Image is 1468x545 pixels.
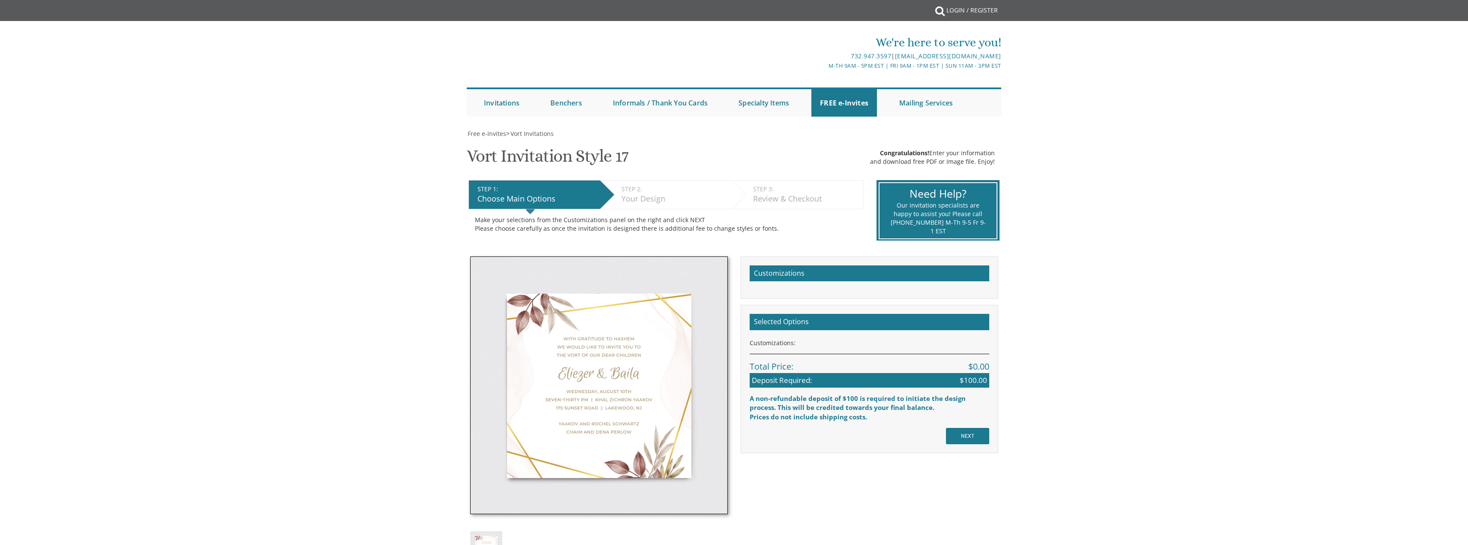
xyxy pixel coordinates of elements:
h2: Selected Options [750,314,989,330]
a: Benchers [542,89,591,117]
h2: Customizations [750,265,989,282]
div: Make your selections from the Customizations panel on the right and click NEXT Please choose care... [475,216,857,233]
a: Vort Invitations [510,129,554,138]
div: Choose Main Options [477,193,596,205]
div: STEP 1: [477,185,596,193]
span: $100.00 [960,375,987,385]
div: Your Design [621,193,727,205]
a: Invitations [475,89,528,117]
span: $0.00 [968,361,989,373]
div: Customizations: [750,339,989,347]
div: | [645,51,1001,61]
a: [EMAIL_ADDRESS][DOMAIN_NAME] [895,52,1001,60]
div: Our invitation specialists are happy to assist you! Please call [PHONE_NUMBER] M-Th 9-5 Fr 9-1 EST [890,201,986,235]
input: NEXT [946,428,989,444]
div: A non-refundable deposit of $100 is required to initiate the design process. This will be credite... [750,394,989,413]
h1: Vort Invitation Style 17 [467,147,628,172]
div: M-Th 9am - 5pm EST | Fri 9am - 1pm EST | Sun 11am - 3pm EST [645,61,1001,70]
div: We're here to serve you! [645,34,1001,51]
div: STEP 3: [753,185,859,193]
div: Deposit Required: [750,373,989,388]
a: Free e-Invites [467,129,506,138]
div: STEP 2: [621,185,727,193]
a: FREE e-Invites [811,89,877,117]
a: Specialty Items [730,89,798,117]
div: Review & Checkout [753,193,859,205]
span: Congratulations! [880,149,929,157]
a: Mailing Services [891,89,961,117]
a: 732.947.3597 [851,52,891,60]
a: Informals / Thank You Cards [604,89,716,117]
div: Enter your information [870,149,995,157]
img: vort-style-24-thumb.jpg [470,256,728,514]
span: > [506,129,554,138]
div: and download free PDF or Image file. Enjoy! [870,157,995,166]
span: Vort Invitations [510,129,554,138]
span: Free e-Invites [468,129,506,138]
div: Prices do not include shipping costs. [750,413,989,422]
div: Total Price: [750,354,989,373]
div: Need Help? [890,186,986,202]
